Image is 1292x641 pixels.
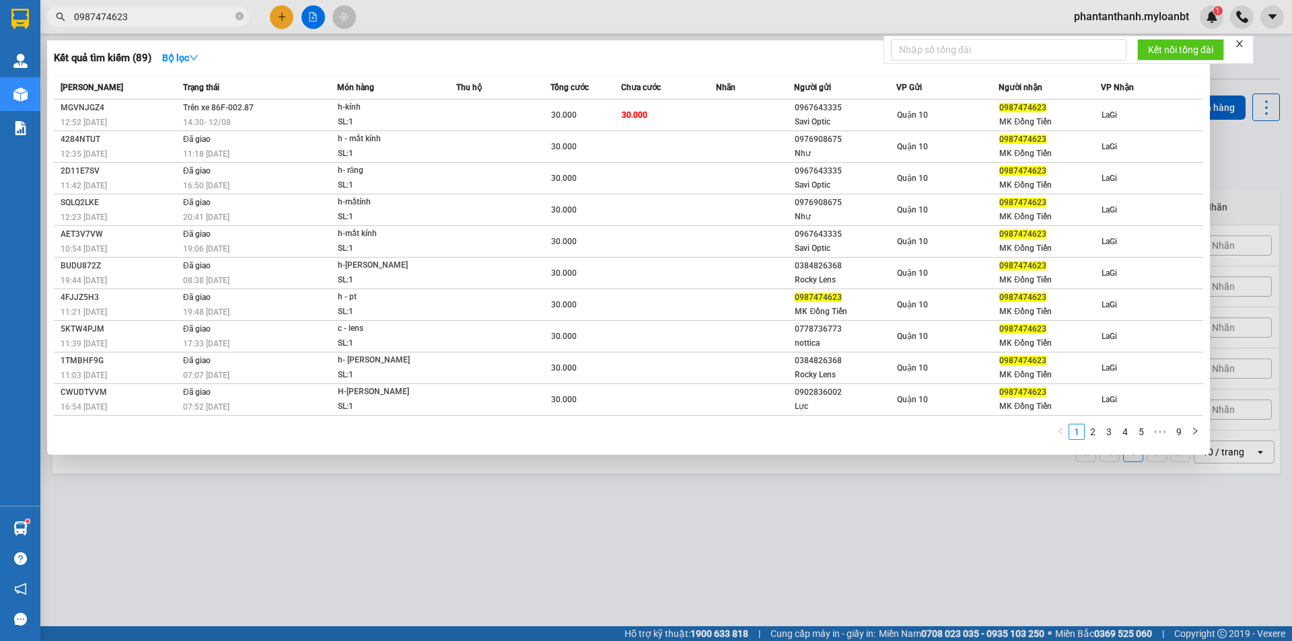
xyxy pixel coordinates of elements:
h3: Kết quả tìm kiếm ( 89 ) [54,51,151,65]
div: SL: 1 [338,336,439,351]
span: 07:52 [DATE] [183,402,229,412]
li: 1 [1069,424,1085,440]
span: 11:21 [DATE] [61,307,107,317]
a: 2 [1085,424,1100,439]
strong: Bộ lọc [162,52,199,63]
img: warehouse-icon [13,87,28,102]
div: 0967643335 [795,227,896,241]
span: 30.000 [551,268,577,278]
div: SL: 1 [338,241,439,256]
span: Đã giao [183,293,211,302]
div: MK Đồng Tiến [795,305,896,319]
span: 0987474623 [999,387,1046,397]
span: LaGi [1102,268,1117,278]
div: MK Đồng Tiến [999,115,1100,129]
div: MK Đồng Tiến [999,273,1100,287]
span: Quận 10 [897,205,928,215]
span: notification [14,582,27,595]
span: Đã giao [183,229,211,239]
div: c - lens [338,322,439,336]
span: Thu hộ [456,83,482,92]
span: 30.000 [551,395,577,404]
span: Đã giao [183,356,211,365]
div: SL: 1 [338,368,439,383]
span: 16:50 [DATE] [183,181,229,190]
span: message [14,613,27,626]
span: Quận 10 [897,395,928,404]
div: 0976908675 [795,133,896,147]
div: nottica [795,336,896,350]
div: Lực [795,400,896,414]
div: 0902836002 [795,385,896,400]
span: Đã giao [183,198,211,207]
div: AET3V7VW [61,227,179,241]
span: close-circle [236,12,244,20]
span: 0987474623 [999,324,1046,334]
a: 5 [1134,424,1149,439]
span: search [56,12,65,22]
div: 0384826368 [795,259,896,273]
div: SL: 1 [338,273,439,288]
a: 1 [1069,424,1084,439]
span: 11:03 [DATE] [61,371,107,380]
div: SL: 1 [338,210,439,225]
span: 14:30 - 12/08 [183,118,231,127]
span: 11:42 [DATE] [61,181,107,190]
span: 20:41 [DATE] [183,213,229,222]
span: Đã giao [183,166,211,176]
span: close-circle [236,11,244,24]
sup: 1 [26,519,30,523]
li: Next Page [1187,424,1203,440]
img: warehouse-icon [13,521,28,535]
li: Next 5 Pages [1149,424,1171,440]
span: 0987474623 [999,103,1046,112]
span: 30.000 [551,237,577,246]
img: logo-vxr [11,9,29,29]
span: 30.000 [551,110,577,120]
span: Đã giao [183,324,211,334]
button: Bộ lọcdown [151,47,209,69]
div: 0778736773 [795,322,896,336]
div: MK Đồng Tiến [999,241,1100,256]
span: down [189,53,199,63]
span: 0987474623 [999,356,1046,365]
div: 0976908675 [795,196,896,210]
input: Tìm tên, số ĐT hoặc mã đơn [74,9,233,24]
div: SQLQ2LKE [61,196,179,210]
span: 07:07 [DATE] [183,371,229,380]
span: [PERSON_NAME] [61,83,123,92]
div: h - mắt kính [338,132,439,147]
div: h-mắt kính [338,227,439,241]
li: Previous Page [1052,424,1069,440]
div: h-kính [338,100,439,115]
span: Quận 10 [897,110,928,120]
button: left [1052,424,1069,440]
li: 4 [1117,424,1133,440]
div: SL: 1 [338,305,439,319]
span: ••• [1149,424,1171,440]
span: 0987474623 [999,293,1046,302]
button: right [1187,424,1203,440]
div: Như [795,210,896,224]
span: 08:38 [DATE] [183,276,229,285]
span: Tổng cước [550,83,589,92]
span: 17:33 [DATE] [183,339,229,348]
span: Quận 10 [897,332,928,341]
li: 2 [1085,424,1101,440]
div: MK Đồng Tiến [999,178,1100,192]
div: MK Đồng Tiến [999,147,1100,161]
div: Savi Optic [795,241,896,256]
div: 1TMBHF9G [61,354,179,368]
li: 5 [1133,424,1149,440]
span: 19:48 [DATE] [183,307,229,317]
img: solution-icon [13,121,28,135]
span: 0987474623 [795,293,842,302]
span: VP Nhận [1101,83,1134,92]
span: LaGi [1102,205,1117,215]
div: 0384826368 [795,354,896,368]
span: 12:23 [DATE] [61,213,107,222]
div: MGVNJGZ4 [61,101,179,115]
span: 11:39 [DATE] [61,339,107,348]
span: 30.000 [622,110,647,120]
span: Quận 10 [897,300,928,309]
